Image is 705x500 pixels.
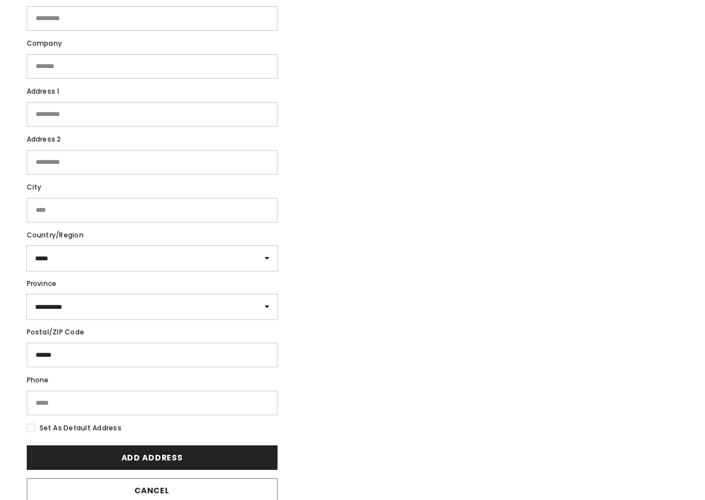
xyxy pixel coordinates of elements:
[27,37,679,50] label: Company
[27,422,679,434] label: Set as default address
[27,374,679,386] label: Phone
[27,181,679,193] label: City
[27,85,679,98] label: Address 1
[27,326,679,338] label: Postal/ZIP code
[27,278,679,290] label: Province
[27,133,679,145] label: Address 2
[27,229,679,241] label: Country/region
